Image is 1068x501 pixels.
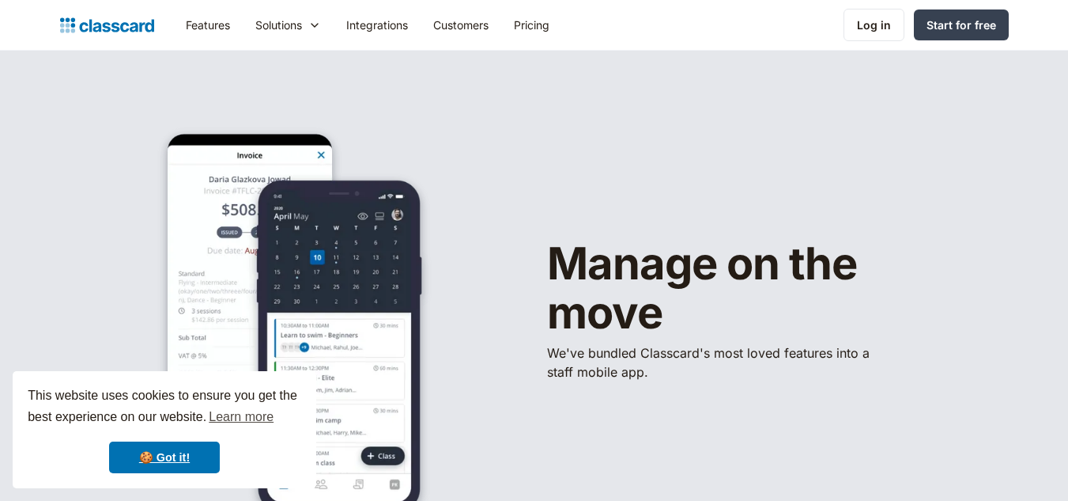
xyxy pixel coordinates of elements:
a: dismiss cookie message [109,442,220,473]
a: Log in [843,9,904,41]
a: learn more about cookies [206,405,276,429]
p: We've bundled ​Classcard's most loved features into a staff mobile app. [547,343,879,381]
a: Customers [421,7,501,43]
div: Solutions [255,17,302,33]
a: Start for free [914,9,1009,40]
div: cookieconsent [13,371,316,488]
div: Start for free [926,17,996,33]
div: Log in [857,17,891,33]
a: home [60,14,154,36]
a: Pricing [501,7,562,43]
a: Features [173,7,243,43]
span: This website uses cookies to ensure you get the best experience on our website. [28,386,301,429]
div: Solutions [243,7,334,43]
h1: Manage on the move [547,240,958,337]
a: Integrations [334,7,421,43]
